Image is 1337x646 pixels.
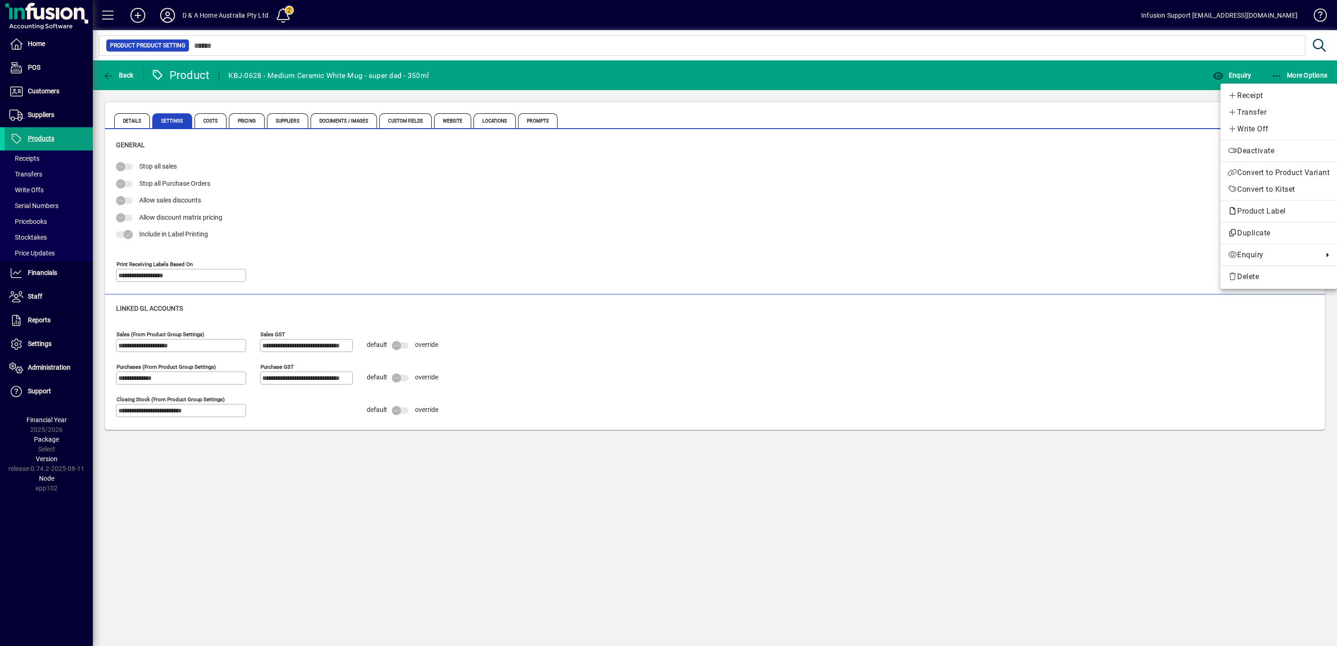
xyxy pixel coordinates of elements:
span: Enquiry [1228,249,1318,261]
span: Duplicate [1228,228,1330,239]
span: Write Off [1228,124,1330,135]
span: Deactivate [1228,145,1330,157]
span: Delete [1228,271,1330,282]
span: Convert to Kitset [1228,184,1330,195]
span: Transfer [1228,107,1330,118]
span: Receipt [1228,90,1330,101]
button: Deactivate product [1220,143,1337,159]
span: Convert to Product Variant [1228,167,1330,178]
span: Product Label [1228,207,1291,215]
